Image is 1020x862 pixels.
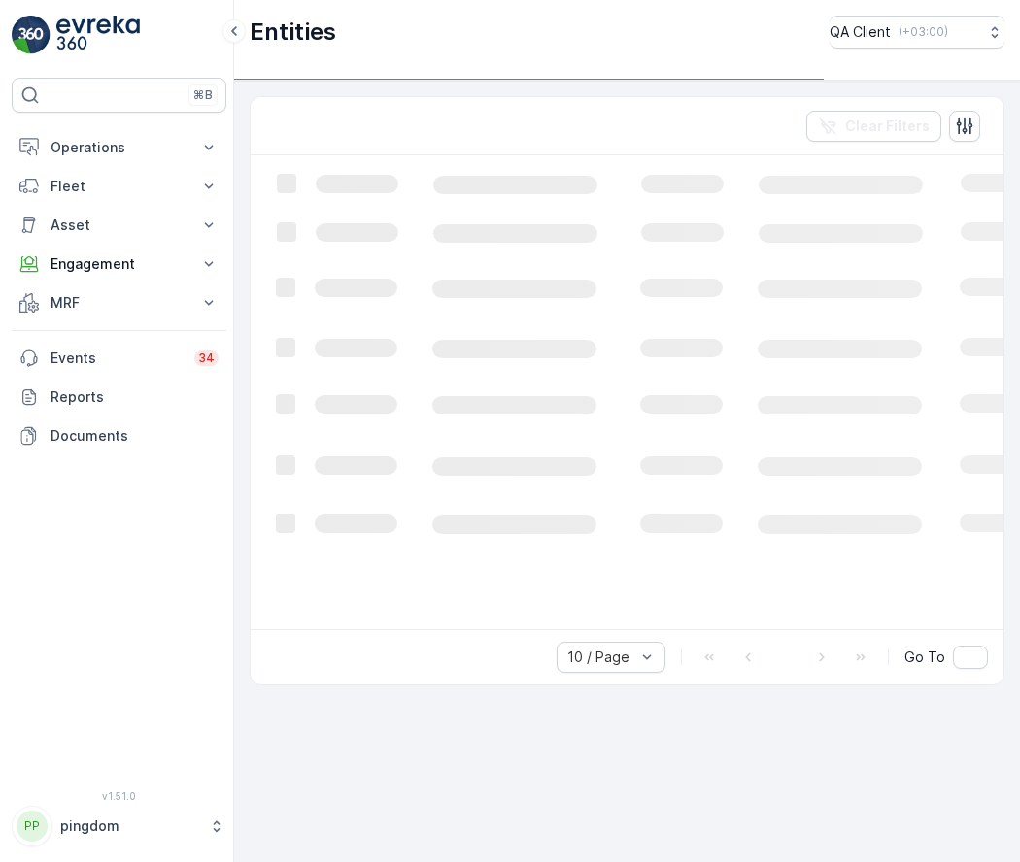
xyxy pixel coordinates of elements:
[12,283,226,322] button: MRF
[51,138,187,157] p: Operations
[12,378,226,416] a: Reports
[830,22,891,42] p: QA Client
[899,24,948,40] p: ( +03:00 )
[12,206,226,245] button: Asset
[51,254,187,274] p: Engagement
[12,790,226,802] span: v 1.51.0
[12,245,226,283] button: Engagement
[12,416,226,455] a: Documents
[12,339,226,378] a: Events34
[830,16,1004,49] button: QA Client(+03:00)
[51,348,183,368] p: Events
[51,293,187,313] p: MRF
[12,128,226,167] button: Operations
[56,16,140,54] img: logo_light-DOdMpM7g.png
[60,816,199,836] p: pingdom
[12,806,226,846] button: PPpingdom
[51,387,219,407] p: Reports
[17,811,48,842] div: PP
[198,350,215,366] p: 34
[904,647,945,667] span: Go To
[51,215,187,235] p: Asset
[193,87,213,103] p: ⌘B
[51,177,187,196] p: Fleet
[51,426,219,446] p: Documents
[845,116,930,136] p: Clear Filters
[12,16,51,54] img: logo
[12,167,226,206] button: Fleet
[250,17,336,48] p: Entities
[806,111,941,142] button: Clear Filters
